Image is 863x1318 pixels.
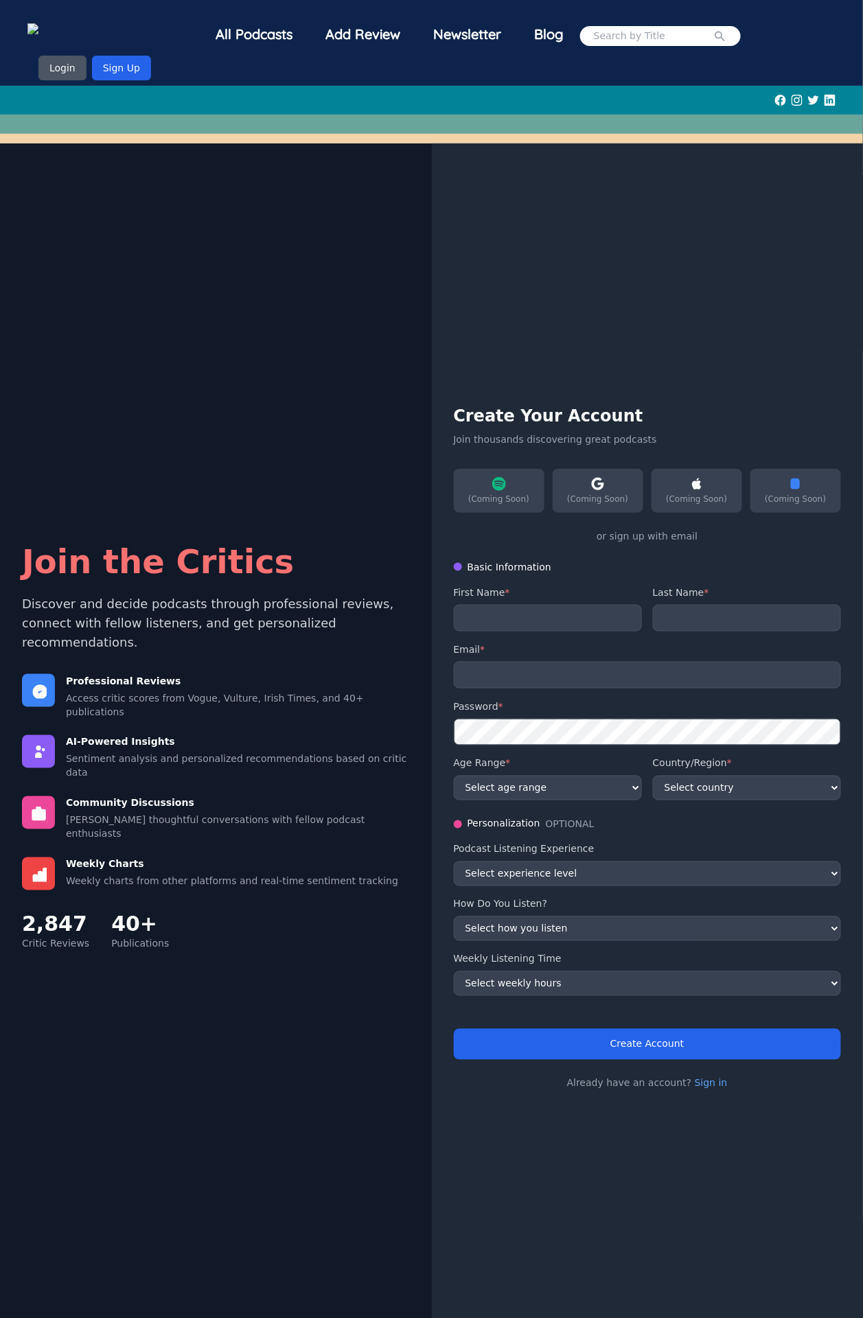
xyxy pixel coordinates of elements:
p: Already have an account? [454,1076,842,1090]
h2: Create Your Account [454,405,842,427]
a: Newsletter [417,16,518,56]
button: Create Account [454,1029,842,1060]
button: (Coming Soon) [750,469,841,513]
label: First Name [454,586,642,599]
h1: Join the Critics [22,545,410,578]
div: 2,847 [22,912,89,937]
p: Discover and decide podcasts through professional reviews, connect with fellow listeners, and get... [22,594,410,652]
button: (Coming Soon) [553,469,643,513]
span: (Coming Soon) [660,494,734,505]
div: Critic Reviews [22,937,89,951]
label: Weekly Listening Time [454,952,842,966]
span: (Coming Soon) [561,494,635,505]
button: Login [38,56,87,80]
div: or sign up with email [454,529,842,544]
span: (Coming Soon) [462,494,536,505]
button: (Coming Soon) [652,469,742,513]
h3: Basic Information [468,560,552,575]
button: (Coming Soon) [454,469,544,513]
label: How Do You Listen? [454,897,842,911]
label: Podcast Listening Experience [454,842,842,856]
input: Search by Title [594,29,713,43]
a: Add Review [309,16,417,52]
span: (Coming Soon) [759,494,833,505]
p: Weekly charts from other platforms and real-time sentiment tracking [66,875,398,888]
img: GreatPods [27,23,88,38]
label: Password [454,700,842,713]
label: Age Range [454,756,642,770]
span: OPTIONAL [546,818,595,831]
p: Access critic scores from Vogue, Vulture, Irish Times, and 40+ publications [66,691,410,719]
label: Email [454,643,842,656]
p: [PERSON_NAME] thoughtful conversations with fellow podcast enthusiasts [66,813,410,841]
h3: Weekly Charts [66,857,398,872]
h3: Community Discussions [66,796,410,811]
label: Country/Region [653,756,841,770]
label: Last Name [653,586,841,599]
div: All Podcasts [199,16,309,52]
button: Sign Up [92,56,151,80]
div: Publications [111,937,169,951]
div: 40+ [111,912,169,937]
a: Sign in [695,1078,728,1089]
div: Newsletter [417,16,518,52]
h3: Professional Reviews [66,674,410,689]
a: Blog [518,16,580,52]
h3: Personalization [468,817,540,831]
p: Sentiment analysis and personalized recommendations based on critic data [66,752,410,780]
h3: AI-Powered Insights [66,735,410,750]
p: Join thousands discovering great podcasts [454,432,842,447]
a: All Podcasts [199,16,309,56]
